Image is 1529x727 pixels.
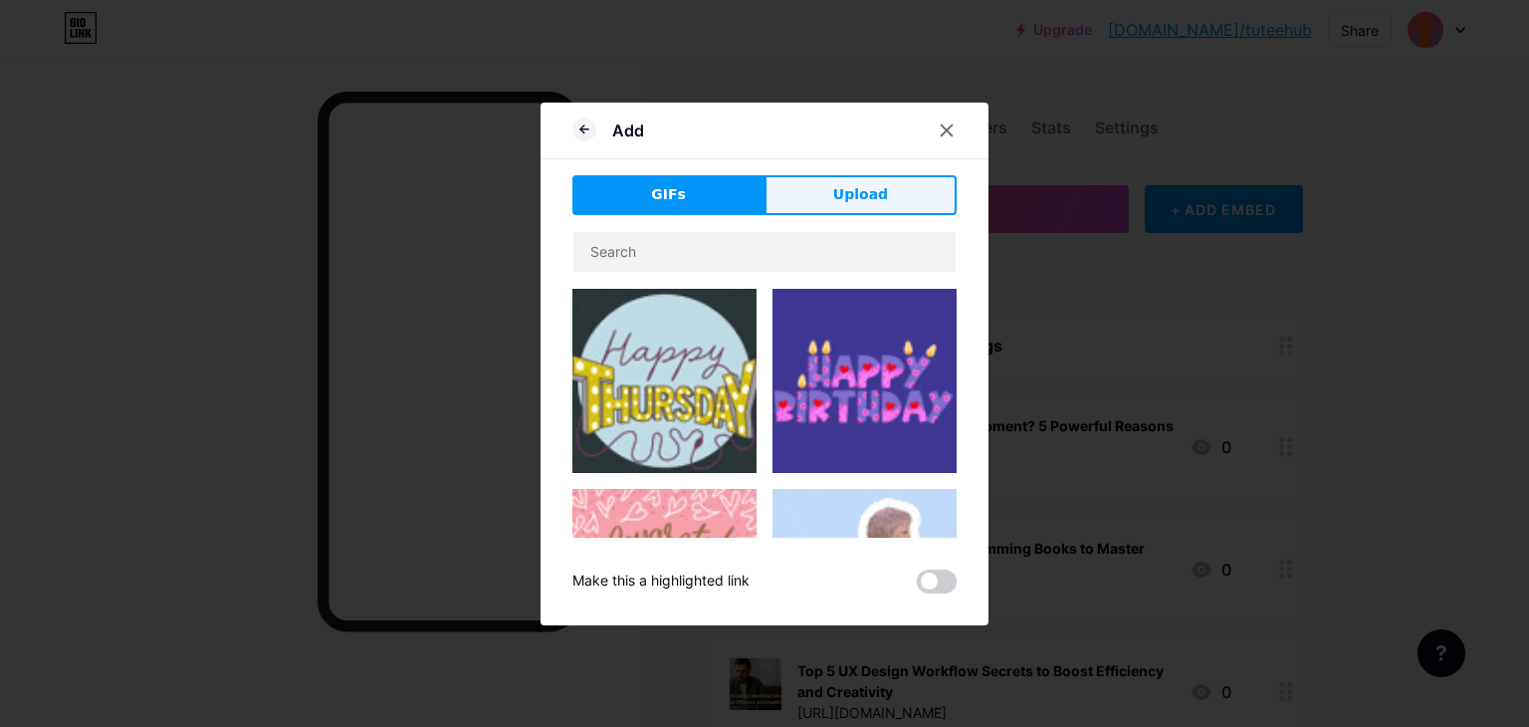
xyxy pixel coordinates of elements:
[572,489,757,673] img: Gihpy
[764,175,957,215] button: Upload
[572,175,764,215] button: GIFs
[772,489,957,673] img: Gihpy
[573,232,956,272] input: Search
[651,184,686,205] span: GIFs
[572,289,757,473] img: Gihpy
[572,570,750,594] div: Make this a highlighted link
[612,119,644,142] div: Add
[833,184,888,205] span: Upload
[772,289,957,473] img: Gihpy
